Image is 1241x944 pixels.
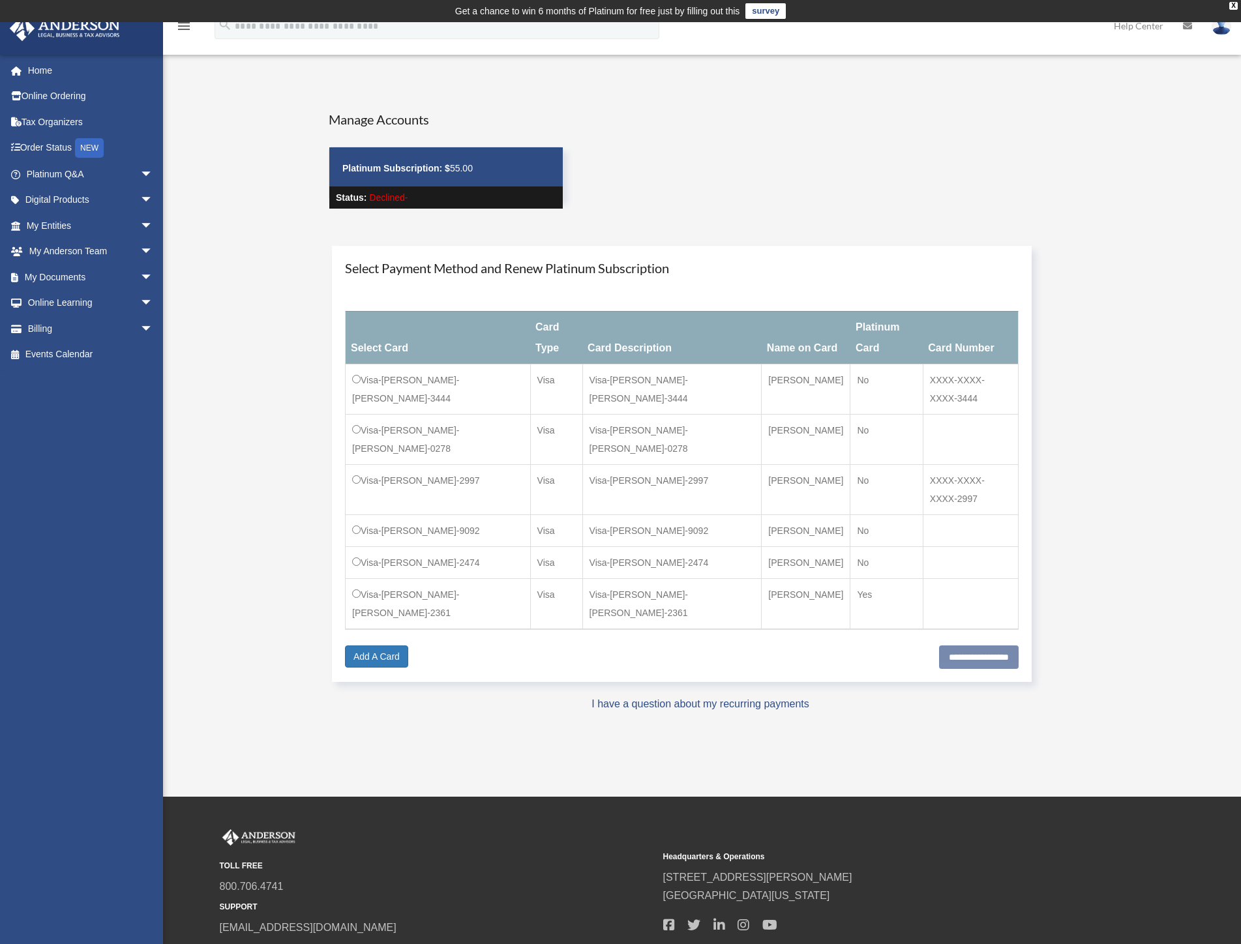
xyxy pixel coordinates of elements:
[530,578,582,629] td: Visa
[530,311,582,364] th: Card Type
[9,342,173,368] a: Events Calendar
[9,161,173,187] a: Platinum Q&Aarrow_drop_down
[346,578,531,629] td: Visa-[PERSON_NAME]-[PERSON_NAME]-2361
[176,18,192,34] i: menu
[530,364,582,414] td: Visa
[663,872,852,883] a: [STREET_ADDRESS][PERSON_NAME]
[582,364,762,414] td: Visa-[PERSON_NAME]-[PERSON_NAME]-3444
[220,922,396,933] a: [EMAIL_ADDRESS][DOMAIN_NAME]
[762,578,850,629] td: [PERSON_NAME]
[762,364,850,414] td: [PERSON_NAME]
[745,3,786,19] a: survey
[336,192,366,203] strong: Status:
[342,163,450,173] strong: Platinum Subscription: $
[1212,16,1231,35] img: User Pic
[530,514,582,546] td: Visa
[1229,2,1238,10] div: close
[345,259,1019,277] h4: Select Payment Method and Renew Platinum Subscription
[9,57,173,83] a: Home
[530,464,582,514] td: Visa
[850,311,923,364] th: Platinum Card
[591,698,809,709] a: I have a question about my recurring payments
[582,464,762,514] td: Visa-[PERSON_NAME]-2997
[923,364,1018,414] td: XXXX-XXXX-XXXX-3444
[220,881,284,892] a: 800.706.4741
[9,290,173,316] a: Online Learningarrow_drop_down
[762,546,850,578] td: [PERSON_NAME]
[9,187,173,213] a: Digital Productsarrow_drop_down
[75,138,104,158] div: NEW
[329,110,563,128] h4: Manage Accounts
[140,290,166,317] span: arrow_drop_down
[140,187,166,214] span: arrow_drop_down
[9,239,173,265] a: My Anderson Teamarrow_drop_down
[582,514,762,546] td: Visa-[PERSON_NAME]-9092
[346,514,531,546] td: Visa-[PERSON_NAME]-9092
[582,414,762,464] td: Visa-[PERSON_NAME]-[PERSON_NAME]-0278
[345,645,408,668] a: Add A Card
[9,83,173,110] a: Online Ordering
[6,16,124,41] img: Anderson Advisors Platinum Portal
[663,850,1098,864] small: Headquarters & Operations
[850,578,923,629] td: Yes
[9,264,173,290] a: My Documentsarrow_drop_down
[218,18,232,32] i: search
[762,414,850,464] td: [PERSON_NAME]
[9,109,173,135] a: Tax Organizers
[346,414,531,464] td: Visa-[PERSON_NAME]-[PERSON_NAME]-0278
[663,890,830,901] a: [GEOGRAPHIC_DATA][US_STATE]
[220,829,298,846] img: Anderson Advisors Platinum Portal
[455,3,740,19] div: Get a chance to win 6 months of Platinum for free just by filling out this
[923,311,1018,364] th: Card Number
[850,414,923,464] td: No
[140,264,166,291] span: arrow_drop_down
[346,311,531,364] th: Select Card
[762,464,850,514] td: [PERSON_NAME]
[346,364,531,414] td: Visa-[PERSON_NAME]-[PERSON_NAME]-3444
[346,464,531,514] td: Visa-[PERSON_NAME]-2997
[850,546,923,578] td: No
[923,464,1018,514] td: XXXX-XXXX-XXXX-2997
[530,414,582,464] td: Visa
[582,578,762,629] td: Visa-[PERSON_NAME]-[PERSON_NAME]-2361
[582,546,762,578] td: Visa-[PERSON_NAME]-2474
[762,514,850,546] td: [PERSON_NAME]
[140,239,166,265] span: arrow_drop_down
[850,364,923,414] td: No
[850,514,923,546] td: No
[9,135,173,162] a: Order StatusNEW
[220,859,654,873] small: TOLL FREE
[850,464,923,514] td: No
[140,316,166,342] span: arrow_drop_down
[9,213,173,239] a: My Entitiesarrow_drop_down
[342,160,550,177] p: 55.00
[762,311,850,364] th: Name on Card
[140,213,166,239] span: arrow_drop_down
[9,316,173,342] a: Billingarrow_drop_down
[140,161,166,188] span: arrow_drop_down
[582,311,762,364] th: Card Description
[369,192,408,203] span: Declined-
[176,23,192,34] a: menu
[530,546,582,578] td: Visa
[346,546,531,578] td: Visa-[PERSON_NAME]-2474
[220,900,654,914] small: SUPPORT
